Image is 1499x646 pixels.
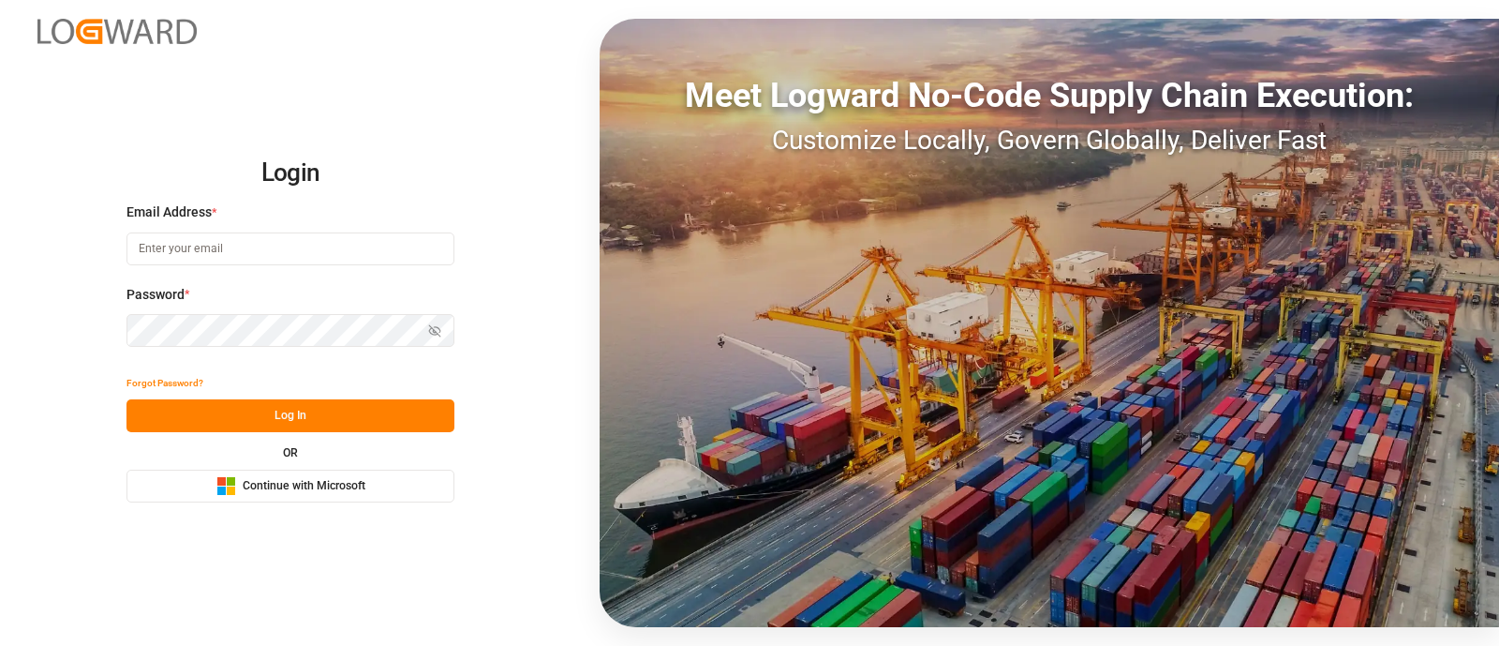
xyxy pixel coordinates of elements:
[600,121,1499,160] div: Customize Locally, Govern Globally, Deliver Fast
[37,19,197,44] img: Logward_new_orange.png
[126,233,454,265] input: Enter your email
[126,470,454,503] button: Continue with Microsoft
[243,478,365,495] span: Continue with Microsoft
[283,447,298,458] small: OR
[126,203,212,222] span: Email Address
[126,399,454,432] button: Log In
[126,367,203,399] button: Forgot Password?
[126,285,185,305] span: Password
[600,70,1499,121] div: Meet Logward No-Code Supply Chain Execution:
[126,143,454,203] h2: Login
